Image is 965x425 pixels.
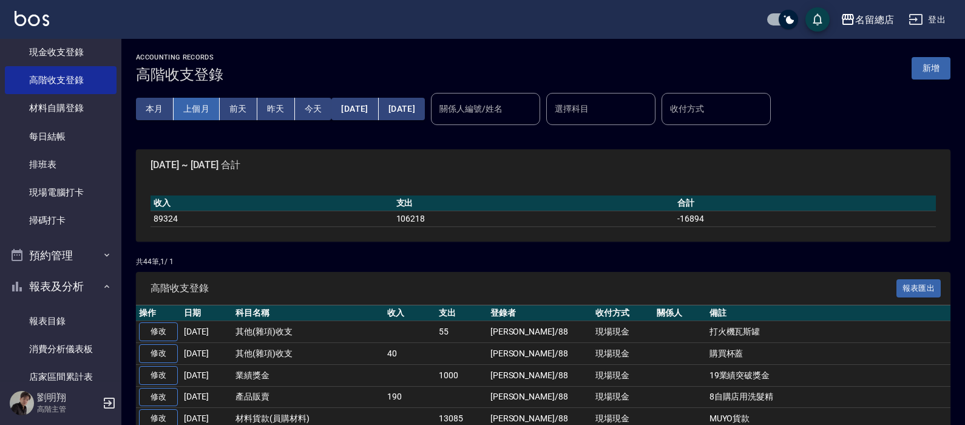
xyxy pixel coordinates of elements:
button: 登出 [904,8,950,31]
td: 其他(雜項)收支 [232,343,384,365]
td: 現場現金 [592,364,654,386]
img: Person [10,391,34,415]
a: 報表目錄 [5,307,117,335]
th: 關係人 [654,305,706,321]
th: 日期 [181,305,232,321]
button: 今天 [295,98,332,120]
td: [DATE] [181,343,232,365]
button: 報表匯出 [896,279,941,298]
span: [DATE] ~ [DATE] 合計 [151,159,936,171]
div: 名留總店 [855,12,894,27]
p: 共 44 筆, 1 / 1 [136,256,950,267]
button: 本月 [136,98,174,120]
img: Logo [15,11,49,26]
a: 每日結帳 [5,123,117,151]
td: [PERSON_NAME]/88 [487,321,592,343]
td: [PERSON_NAME]/88 [487,364,592,386]
button: 上個月 [174,98,220,120]
td: 8自購店用洗髮精 [706,386,950,408]
h3: 高階收支登錄 [136,66,223,83]
a: 掃碼打卡 [5,206,117,234]
td: 其他(雜項)收支 [232,321,384,343]
th: 科目名稱 [232,305,384,321]
a: 排班表 [5,151,117,178]
button: 報表及分析 [5,271,117,302]
th: 收入 [151,195,393,211]
button: 前天 [220,98,257,120]
a: 店家區間累計表 [5,363,117,391]
td: 現場現金 [592,386,654,408]
td: 40 [384,343,436,365]
a: 修改 [139,344,178,363]
td: 106218 [393,211,674,226]
td: 190 [384,386,436,408]
th: 支出 [393,195,674,211]
td: [DATE] [181,386,232,408]
td: [DATE] [181,364,232,386]
td: [DATE] [181,321,232,343]
th: 操作 [136,305,181,321]
th: 收入 [384,305,436,321]
td: 購買杯蓋 [706,343,950,365]
button: 預約管理 [5,240,117,271]
a: 修改 [139,388,178,407]
span: 高階收支登錄 [151,282,896,294]
button: 昨天 [257,98,295,120]
a: 現場電腦打卡 [5,178,117,206]
th: 備註 [706,305,950,321]
td: -16894 [674,211,936,226]
td: 產品販賣 [232,386,384,408]
th: 合計 [674,195,936,211]
td: 業績獎金 [232,364,384,386]
button: [DATE] [331,98,378,120]
a: 修改 [139,322,178,341]
a: 高階收支登錄 [5,66,117,94]
h5: 劉明翔 [37,392,99,404]
td: [PERSON_NAME]/88 [487,386,592,408]
a: 報表匯出 [896,282,941,293]
td: 19業績突破獎金 [706,364,950,386]
td: 1000 [436,364,487,386]
td: 89324 [151,211,393,226]
a: 材料自購登錄 [5,94,117,122]
td: [PERSON_NAME]/88 [487,343,592,365]
a: 修改 [139,366,178,385]
h2: ACCOUNTING RECORDS [136,53,223,61]
button: 新增 [912,57,950,80]
button: 名留總店 [836,7,899,32]
th: 登錄者 [487,305,592,321]
button: save [805,7,830,32]
td: 現場現金 [592,343,654,365]
td: 打火機瓦斯罐 [706,321,950,343]
a: 消費分析儀表板 [5,335,117,363]
a: 現金收支登錄 [5,38,117,66]
th: 支出 [436,305,487,321]
button: [DATE] [379,98,425,120]
p: 高階主管 [37,404,99,415]
td: 55 [436,321,487,343]
a: 新增 [912,62,950,73]
th: 收付方式 [592,305,654,321]
td: 現場現金 [592,321,654,343]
